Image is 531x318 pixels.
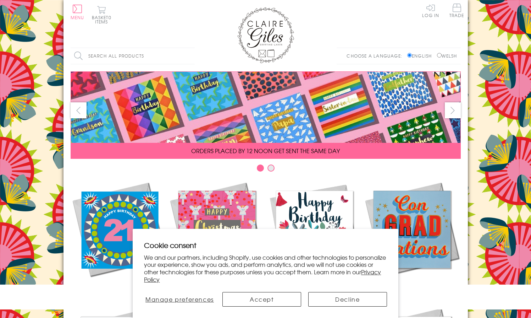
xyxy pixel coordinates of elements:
[222,292,301,307] button: Accept
[168,180,266,292] a: Christmas
[308,292,387,307] button: Decline
[407,53,435,59] label: English
[363,180,461,292] a: Academic
[95,14,111,25] span: 0 items
[437,53,457,59] label: Welsh
[422,4,439,17] a: Log In
[257,165,264,172] button: Carousel Page 1 (Current Slide)
[266,180,363,292] a: Birthdays
[71,5,84,20] button: Menu
[96,284,142,292] span: New Releases
[71,48,195,64] input: Search all products
[449,4,464,19] a: Trade
[92,6,111,24] button: Basket0 items
[71,102,87,118] button: prev
[449,4,464,17] span: Trade
[445,102,461,118] button: next
[267,165,275,172] button: Carousel Page 2
[191,146,340,155] span: ORDERS PLACED BY 12 NOON GET SENT THE SAME DAY
[394,284,430,292] span: Academic
[237,7,294,63] img: Claire Giles Greetings Cards
[407,53,412,58] input: English
[144,254,387,283] p: We and our partners, including Shopify, use cookies and other technologies to personalize your ex...
[71,164,461,175] div: Carousel Pagination
[144,268,381,284] a: Privacy Policy
[144,240,387,250] h2: Cookie consent
[188,48,195,64] input: Search
[71,180,168,292] a: New Releases
[437,53,442,58] input: Welsh
[145,295,214,303] span: Manage preferences
[347,53,406,59] p: Choose a language:
[71,14,84,21] span: Menu
[144,292,215,307] button: Manage preferences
